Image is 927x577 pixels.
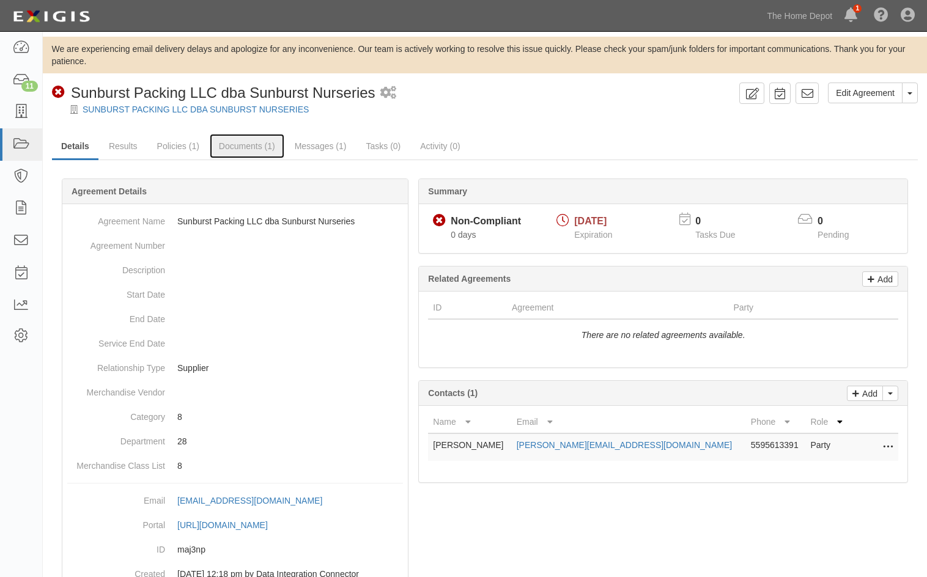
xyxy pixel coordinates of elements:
span: Tasks Due [695,230,735,240]
i: Help Center - Complianz [874,9,888,23]
th: Agreement [507,296,728,319]
div: We are experiencing email delivery delays and apologize for any inconvenience. Our team is active... [43,43,927,67]
a: Messages (1) [286,134,356,158]
dt: Relationship Type [67,356,165,374]
dd: Supplier [67,356,403,380]
a: [EMAIL_ADDRESS][DOMAIN_NAME] [177,496,336,505]
th: ID [428,296,507,319]
p: 0 [695,215,750,229]
a: Details [52,134,98,160]
dt: Start Date [67,282,165,301]
a: Add [862,271,898,287]
img: logo-5460c22ac91f19d4615b14bd174203de0afe785f0fc80cf4dbbc73dc1793850b.png [9,6,94,28]
dt: Email [67,488,165,507]
dt: Category [67,405,165,423]
p: 28 [177,435,403,447]
a: Policies (1) [148,134,209,158]
p: Add [874,272,893,286]
a: Edit Agreement [828,83,903,103]
a: SUNBURST PACKING LLC DBA SUNBURST NURSERIES [83,105,309,114]
dt: Department [67,429,165,447]
a: [URL][DOMAIN_NAME] [177,520,281,530]
a: Tasks (0) [356,134,410,158]
div: [EMAIL_ADDRESS][DOMAIN_NAME] [177,494,322,507]
dt: Merchandise Vendor [67,380,165,399]
dd: Sunburst Packing LLC dba Sunburst Nurseries [67,209,403,233]
a: Results [100,134,147,158]
dt: Portal [67,513,165,531]
p: Add [859,386,877,400]
a: The Home Depot [761,4,839,28]
td: [PERSON_NAME] [428,433,511,461]
div: Non-Compliant [451,215,521,229]
b: Summary [428,186,467,196]
i: There are no related agreements available. [582,330,745,340]
th: Role [805,411,849,433]
dt: Agreement Number [67,233,165,252]
dt: ID [67,537,165,556]
th: Phone [746,411,806,433]
i: Non-Compliant [433,215,446,227]
span: Pending [818,230,849,240]
a: Documents (1) [210,134,284,158]
td: 5595613391 [746,433,806,461]
i: 1 scheduled workflow [380,87,396,100]
b: Agreement Details [72,186,147,196]
dt: Merchandise Class List [67,454,165,472]
i: Non-Compliant [52,86,65,99]
span: Since 08/21/2025 [451,230,476,240]
dt: Description [67,258,165,276]
div: 11 [21,81,38,92]
th: Party [728,296,856,319]
a: [PERSON_NAME][EMAIL_ADDRESS][DOMAIN_NAME] [517,440,732,450]
p: 8 [177,411,403,423]
a: Activity (0) [411,134,469,158]
td: Party [805,433,849,461]
span: [DATE] [574,216,607,226]
th: Email [512,411,746,433]
p: 0 [818,215,864,229]
span: Expiration [574,230,612,240]
div: Sunburst Packing LLC dba Sunburst Nurseries [52,83,375,103]
dt: Agreement Name [67,209,165,227]
b: Related Agreements [428,274,511,284]
dt: Service End Date [67,331,165,350]
p: 8 [177,460,403,472]
b: Contacts (1) [428,388,478,398]
span: Sunburst Packing LLC dba Sunburst Nurseries [71,84,375,101]
dd: maj3np [67,537,403,562]
a: Add [847,386,883,401]
dt: End Date [67,307,165,325]
th: Name [428,411,511,433]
